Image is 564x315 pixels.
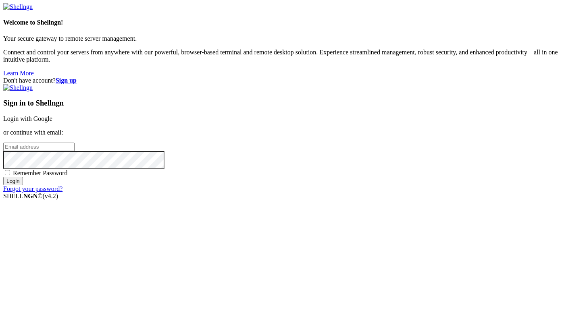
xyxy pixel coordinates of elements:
[3,35,561,42] p: Your secure gateway to remote server management.
[3,185,62,192] a: Forgot your password?
[3,77,561,84] div: Don't have account?
[3,70,34,77] a: Learn More
[3,129,561,136] p: or continue with email:
[3,3,33,10] img: Shellngn
[3,19,561,26] h4: Welcome to Shellngn!
[3,99,561,108] h3: Sign in to Shellngn
[3,115,52,122] a: Login with Google
[3,193,58,199] span: SHELL ©
[56,77,77,84] a: Sign up
[3,84,33,91] img: Shellngn
[43,193,58,199] span: 4.2.0
[23,193,38,199] b: NGN
[13,170,68,176] span: Remember Password
[3,49,561,63] p: Connect and control your servers from anywhere with our powerful, browser-based terminal and remo...
[3,177,23,185] input: Login
[5,170,10,175] input: Remember Password
[3,143,75,151] input: Email address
